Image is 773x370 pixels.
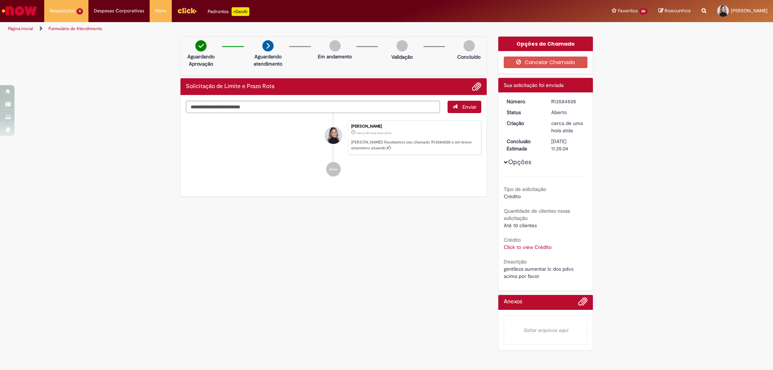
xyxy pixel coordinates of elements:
time: 01/10/2025 09:35:20 [551,120,583,134]
p: Aguardando atendimento [250,53,286,67]
dt: Criação [501,120,546,127]
ul: Trilhas de página [5,22,510,36]
span: Favoritos [618,7,638,14]
button: Cancelar Chamado [504,57,587,68]
span: cerca de uma hora atrás [551,120,583,134]
button: Adicionar anexos [578,297,587,310]
a: Click to view Crédito [504,244,552,250]
div: [PERSON_NAME] [351,124,477,129]
span: Requisições [50,7,75,14]
img: click_logo_yellow_360x200.png [177,5,197,16]
button: Adicionar anexos [472,82,481,91]
div: [DATE] 11:35:24 [551,138,585,152]
img: img-circle-grey.png [464,40,475,51]
div: Isabella Viana [325,127,342,144]
p: Concluído [457,53,481,61]
dt: Status [501,109,546,116]
span: More [155,7,166,14]
span: Até 10 clientes [504,222,537,229]
span: 11 [76,8,83,14]
a: Formulário de Atendimento [49,26,102,32]
b: Crédito [504,237,521,243]
h2: Solicitação de Limite e Prazo Rota Histórico de tíquete [186,83,274,90]
b: Tipo de solicitação [504,186,546,192]
ul: Histórico de tíquete [186,113,482,184]
span: gentileza aumentar lc dos pdvs acima por favor [504,266,575,279]
time: 01/10/2025 09:35:20 [357,131,391,135]
span: [PERSON_NAME] [731,8,768,14]
b: Quantidade de clientes nessa solicitação [504,208,570,221]
span: Sua solicitação foi enviada [504,82,564,88]
img: check-circle-green.png [195,40,207,51]
button: Enviar [448,101,481,113]
textarea: Digite sua mensagem aqui... [186,101,440,113]
span: Crédito [504,193,521,200]
h2: Anexos [504,299,522,305]
span: Enviar [462,104,477,110]
div: Opções do Chamado [498,37,593,51]
p: +GenAi [232,7,249,16]
p: Em andamento [318,53,352,60]
p: Aguardando Aprovação [183,53,219,67]
span: cerca de uma hora atrás [357,131,391,135]
div: R13584505 [551,98,585,105]
span: Rascunhos [665,7,691,14]
dt: Número [501,98,546,105]
div: Aberto [551,109,585,116]
img: ServiceNow [1,4,38,18]
b: Descrição [504,258,527,265]
div: 01/10/2025 09:35:20 [551,120,585,134]
img: img-circle-grey.png [329,40,341,51]
li: Isabella Viana [186,120,482,155]
a: Rascunhos [658,8,691,14]
dt: Conclusão Estimada [501,138,546,152]
div: Padroniza [208,7,249,16]
p: Validação [391,53,413,61]
em: Soltar arquivos aqui [504,315,587,345]
p: [PERSON_NAME]! Recebemos seu chamado R13584505 e em breve estaremos atuando. [351,140,477,151]
img: img-circle-grey.png [396,40,408,51]
span: Despesas Corporativas [94,7,144,14]
img: arrow-next.png [262,40,274,51]
a: Página inicial [8,26,33,32]
span: 50 [639,8,648,14]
